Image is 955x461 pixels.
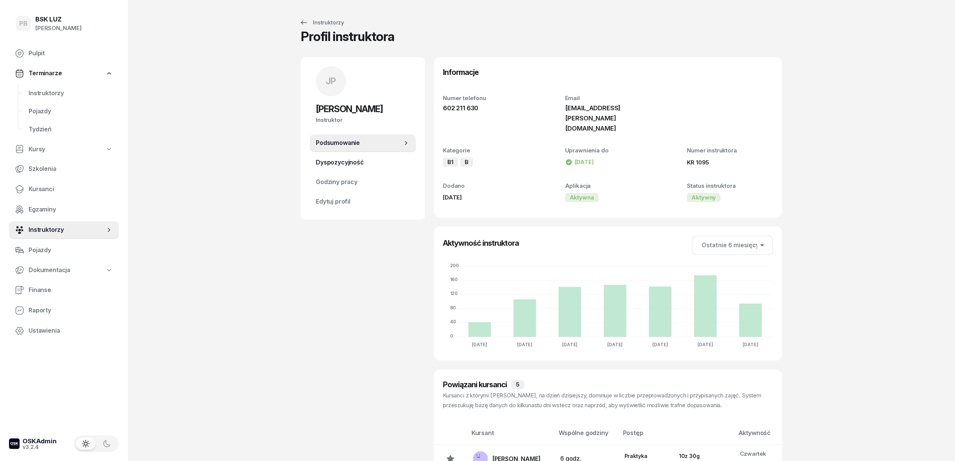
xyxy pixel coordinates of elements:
[326,77,337,86] span: JP
[565,103,651,134] div: [EMAIL_ADDRESS][PERSON_NAME][DOMAIN_NAME]
[687,193,720,202] div: Aktywny
[9,180,119,198] a: Kursanci
[316,138,402,148] span: Podsumowanie
[734,428,782,444] th: Aktywność
[565,193,599,202] div: Aktywna
[554,428,618,444] th: Wspólne godziny
[679,453,700,459] div: 10 z 30g
[460,158,473,167] div: B
[23,444,57,450] div: v3.2.4
[443,146,529,155] div: Kategorie
[23,84,119,102] a: Instruktorzy
[443,379,507,391] h3: Powiązani kursanci
[9,262,119,279] a: Dokumentacja
[29,306,113,315] span: Raporty
[652,342,668,347] tspan: [DATE]
[310,134,416,152] a: Podsumowanie
[29,326,113,336] span: Ustawienia
[517,342,532,347] tspan: [DATE]
[443,66,479,78] h3: Informacje
[29,205,113,215] span: Egzaminy
[29,225,105,235] span: Instruktorzy
[9,65,119,82] a: Terminarze
[29,68,62,78] span: Terminarze
[9,221,119,239] a: Instruktorzy
[316,177,410,187] span: Godziny pracy
[310,154,416,172] a: Dyspozycyjność
[29,107,113,116] span: Pojazdy
[23,438,57,444] div: OSKAdmin
[472,342,487,347] tspan: [DATE]
[9,141,119,158] a: Kursy
[310,173,416,191] a: Godziny pracy
[23,120,119,138] a: Tydzień
[293,15,351,30] a: Instruktorzy
[443,103,529,113] div: 602 211 630
[9,201,119,219] a: Egzaminy
[299,18,344,27] div: Instruktorzy
[310,193,416,211] a: Edytuj profil
[29,164,113,174] span: Szkolenia
[443,237,519,249] h3: Aktywność instruktora
[316,158,410,167] span: Dyspozycyjność
[511,380,524,389] div: 5
[450,277,458,282] tspan: 160
[316,197,410,207] span: Edytuj profil
[9,160,119,178] a: Szkolenia
[29,125,113,134] span: Tydzień
[618,428,734,444] th: Postęp
[450,333,453,339] tspan: 0
[316,103,410,115] h2: [PERSON_NAME]
[450,319,456,324] tspan: 40
[35,16,82,23] div: BSK LUZ
[562,342,578,347] tspan: [DATE]
[29,265,70,275] span: Dokumentacja
[565,181,651,191] div: Aplikacja
[443,93,529,103] div: Numer telefonu
[301,30,394,48] div: Profil instruktora
[9,438,20,449] img: logo-xs-dark@2x.png
[607,342,623,347] tspan: [DATE]
[443,158,458,167] div: B1
[450,263,459,268] tspan: 200
[467,428,554,444] th: Kursant
[443,391,773,410] div: Kursanci z którymi [PERSON_NAME], na dzień dzisiejszy, dominuje w liczbie przeprowadzonych i przy...
[565,93,651,103] div: Email
[687,158,773,167] div: KR 1095
[29,245,113,255] span: Pojazdy
[565,158,594,167] div: [DATE]
[29,145,45,154] span: Kursy
[743,342,758,347] tspan: [DATE]
[9,241,119,259] a: Pojazdy
[9,281,119,299] a: Finanse
[443,181,529,191] div: Dodano
[625,453,647,459] span: Praktyka
[740,449,776,459] div: Czwartek
[9,44,119,62] a: Pulpit
[443,193,529,202] div: [DATE]
[450,291,458,296] tspan: 120
[565,146,651,155] div: Uprawnienia do
[9,322,119,340] a: Ustawienia
[23,102,119,120] a: Pojazdy
[697,342,713,347] tspan: [DATE]
[687,146,773,155] div: Numer instruktora
[29,285,113,295] span: Finanse
[687,181,773,191] div: Status instruktora
[35,23,82,33] div: [PERSON_NAME]
[316,115,410,125] div: Instruktor
[29,88,113,98] span: Instruktorzy
[29,49,113,58] span: Pulpit
[9,301,119,320] a: Raporty
[450,305,456,310] tspan: 80
[19,20,27,27] span: PB
[29,184,113,194] span: Kursanci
